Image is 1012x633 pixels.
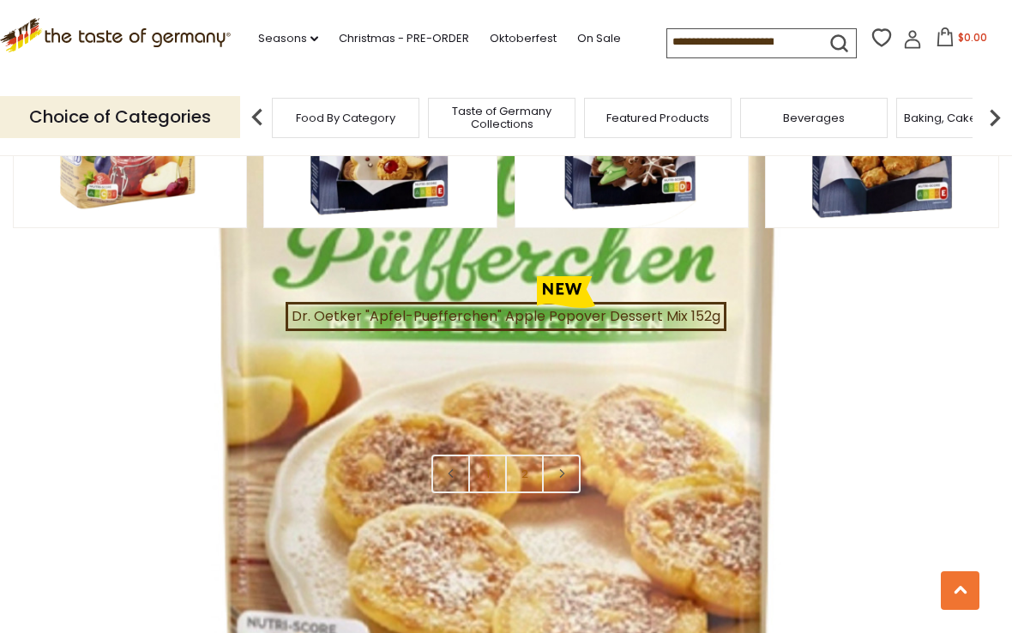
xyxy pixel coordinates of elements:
span: $0.00 [958,30,987,45]
a: 2 [505,455,544,493]
a: On Sale [577,29,621,48]
a: Christmas - PRE-ORDER [339,29,469,48]
a: Seasons [258,29,318,48]
a: 1 [468,455,507,493]
img: previous arrow [240,100,274,135]
a: Featured Products [606,112,709,124]
a: Beverages [783,112,845,124]
button: $0.00 [925,27,998,53]
img: next arrow [978,100,1012,135]
a: Oktoberfest [490,29,557,48]
a: Food By Category [296,112,395,124]
a: Dr. Oetker "Apfel-Puefferchen" Apple Popover Dessert Mix 152g [286,302,726,331]
a: Taste of Germany Collections [433,105,570,130]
